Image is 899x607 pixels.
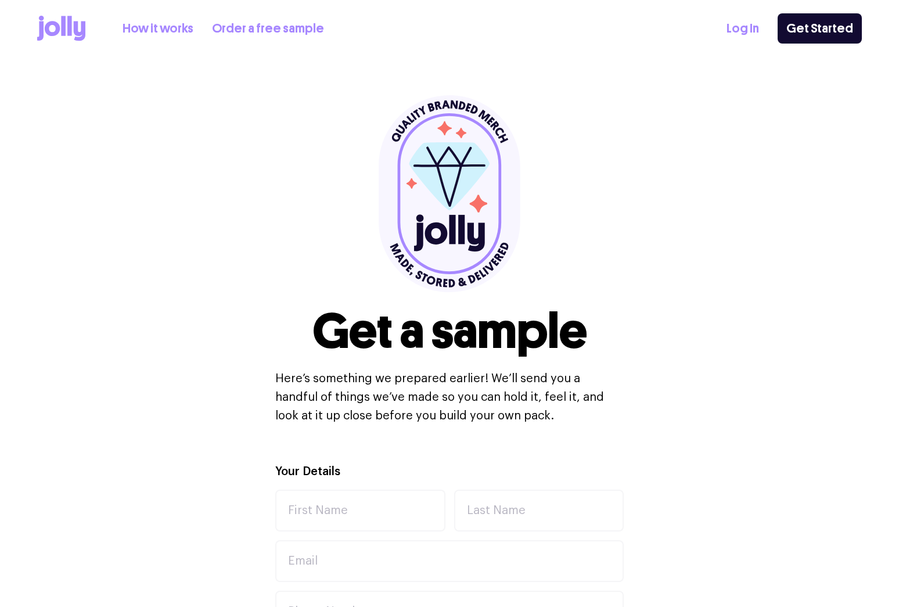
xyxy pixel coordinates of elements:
[778,13,862,44] a: Get Started
[275,369,624,425] p: Here’s something we prepared earlier! We’ll send you a handful of things we’ve made so you can ho...
[312,307,587,355] h1: Get a sample
[275,464,340,480] label: Your Details
[727,19,759,38] a: Log In
[212,19,324,38] a: Order a free sample
[123,19,193,38] a: How it works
